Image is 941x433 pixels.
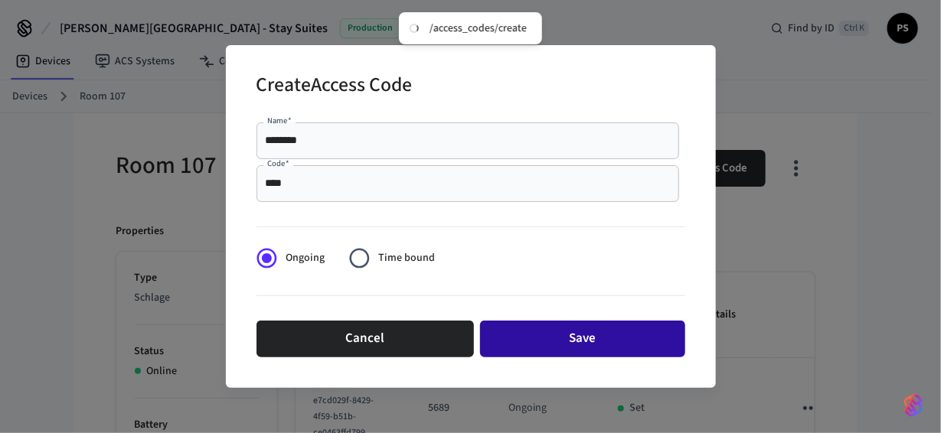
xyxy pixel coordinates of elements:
[286,250,325,266] span: Ongoing
[256,321,474,357] button: Cancel
[378,250,435,266] span: Time bound
[267,158,289,170] label: Code
[480,321,685,357] button: Save
[430,21,527,35] div: /access_codes/create
[904,393,923,418] img: SeamLogoGradient.69752ec5.svg
[256,63,413,110] h2: Create Access Code
[267,116,292,127] label: Name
